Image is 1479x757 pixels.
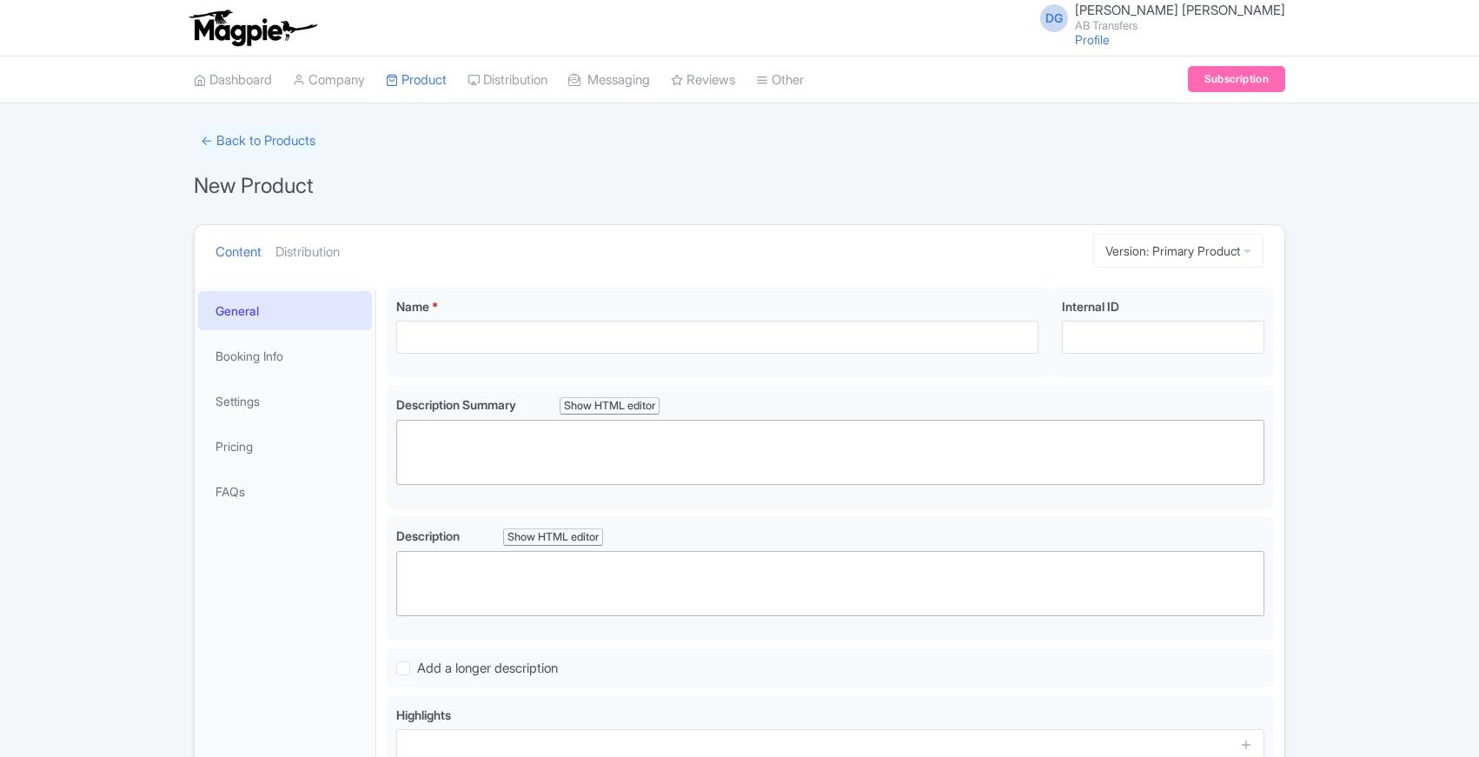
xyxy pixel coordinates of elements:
[1093,234,1263,268] a: Version: Primary Product
[275,225,340,280] a: Distribution
[198,291,372,330] a: General
[503,528,603,547] div: Show HTML editor
[1188,66,1285,92] a: Subscription
[185,9,320,47] img: logo-ab69f6fb50320c5b225c76a69d11143b.png
[1075,32,1110,47] a: Profile
[671,56,735,104] a: Reviews
[198,427,372,466] a: Pricing
[194,124,322,158] a: ← Back to Products
[198,472,372,511] a: FAQs
[568,56,650,104] a: Messaging
[396,397,516,412] span: Description Summary
[198,336,372,375] a: Booking Info
[194,169,314,203] h1: New Product
[560,397,660,415] div: Show HTML editor
[216,225,262,280] a: Content
[293,56,365,104] a: Company
[1062,299,1119,314] span: Internal ID
[756,56,804,104] a: Other
[468,56,547,104] a: Distribution
[194,56,272,104] a: Dashboard
[1075,20,1285,31] small: AB Transfers
[1075,2,1285,18] span: [PERSON_NAME] [PERSON_NAME]
[198,382,372,421] a: Settings
[396,528,460,543] span: Description
[386,56,447,104] a: Product
[417,660,558,676] span: Add a longer description
[396,707,451,722] span: Highlights
[1040,4,1068,32] span: DG
[1030,3,1285,31] a: DG [PERSON_NAME] [PERSON_NAME] AB Transfers
[396,299,429,314] span: Name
